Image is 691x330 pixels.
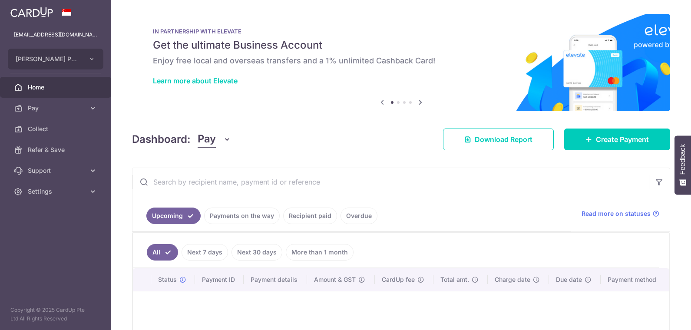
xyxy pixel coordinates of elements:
p: IN PARTNERSHIP WITH ELEVATE [153,28,649,35]
img: CardUp [10,7,53,17]
button: [PERSON_NAME] PTE. LTD. [8,49,103,69]
a: More than 1 month [286,244,354,261]
a: Overdue [341,208,377,224]
h6: Enjoy free local and overseas transfers and a 1% unlimited Cashback Card! [153,56,649,66]
span: Settings [28,187,85,196]
span: Total amt. [440,275,469,284]
span: Refer & Save [28,145,85,154]
button: Feedback - Show survey [674,135,691,195]
a: All [147,244,178,261]
th: Payment method [601,268,669,291]
span: Pay [28,104,85,112]
p: [EMAIL_ADDRESS][DOMAIN_NAME] [14,30,97,39]
input: Search by recipient name, payment id or reference [132,168,649,196]
span: Amount & GST [314,275,356,284]
span: Download Report [475,134,532,145]
a: Payments on the way [204,208,280,224]
span: Read more on statuses [582,209,651,218]
span: Create Payment [596,134,649,145]
a: Create Payment [564,129,670,150]
span: Home [28,83,85,92]
span: Charge date [495,275,530,284]
span: Collect [28,125,85,133]
th: Payment details [244,268,307,291]
span: CardUp fee [382,275,415,284]
img: Renovation banner [132,14,670,111]
h4: Dashboard: [132,132,191,147]
a: Upcoming [146,208,201,224]
a: Recipient paid [283,208,337,224]
span: Pay [198,131,216,148]
h5: Get the ultimate Business Account [153,38,649,52]
span: Status [158,275,177,284]
span: [PERSON_NAME] PTE. LTD. [16,55,80,63]
iframe: Opens a widget where you can find more information [635,304,682,326]
th: Payment ID [195,268,244,291]
a: Next 30 days [231,244,282,261]
a: Next 7 days [182,244,228,261]
span: Due date [556,275,582,284]
span: Support [28,166,85,175]
a: Download Report [443,129,554,150]
span: Feedback [679,144,687,175]
a: Learn more about Elevate [153,76,238,85]
button: Pay [198,131,231,148]
a: Read more on statuses [582,209,659,218]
